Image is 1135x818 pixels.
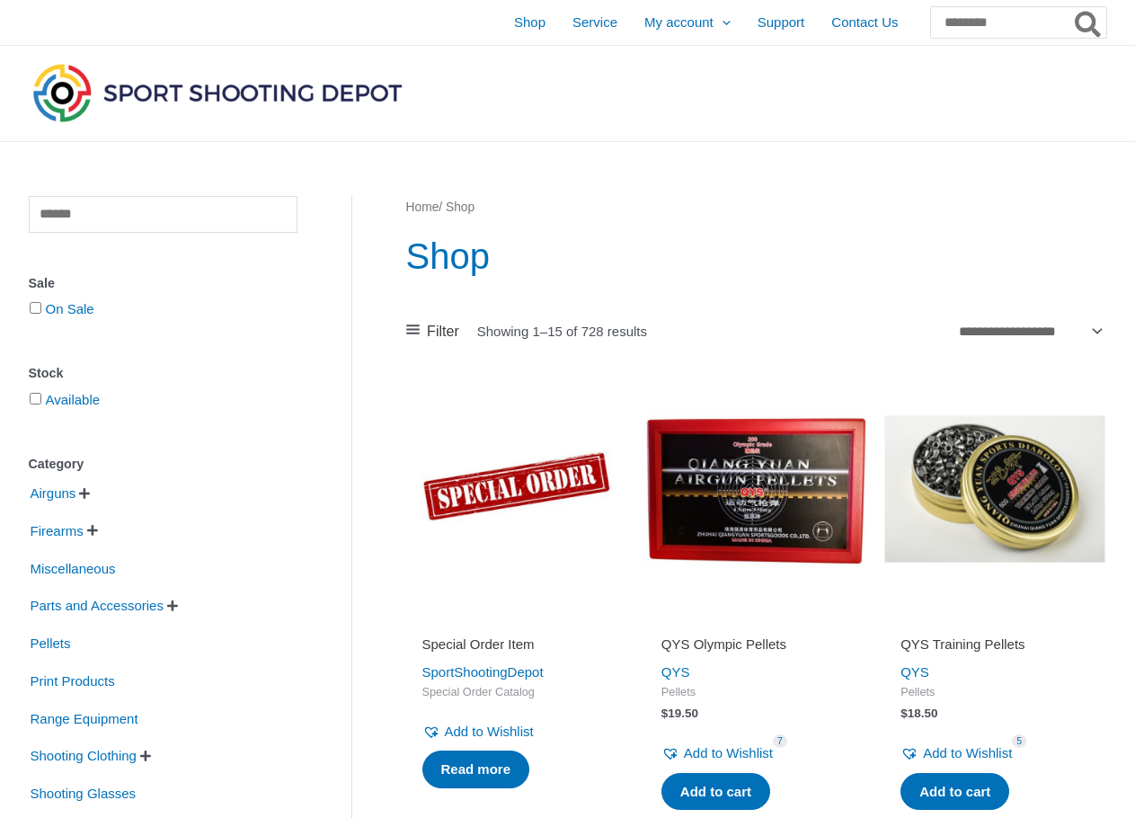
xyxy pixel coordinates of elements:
[87,524,98,537] span: 
[29,478,78,509] span: Airguns
[900,685,1089,700] span: Pellets
[684,745,773,760] span: Add to Wishlist
[661,741,773,766] a: Add to Wishlist
[30,393,41,405] input: Available
[661,707,669,720] span: $
[29,778,138,809] span: Shooting Glasses
[79,487,90,500] span: 
[661,664,690,680] a: QYS
[29,704,140,734] span: Range Equipment
[900,707,937,720] bdi: 18.50
[900,610,1089,632] iframe: Customer reviews powered by Trustpilot
[29,516,85,547] span: Firearms
[406,318,459,345] a: Filter
[29,747,138,762] a: Shooting Clothing
[445,724,534,739] span: Add to Wishlist
[29,597,165,612] a: Parts and Accessories
[29,59,406,126] img: Sport Shooting Depot
[29,485,78,500] a: Airguns
[953,317,1106,344] select: Shop order
[661,685,850,700] span: Pellets
[1012,734,1026,748] span: 5
[167,600,178,612] span: 
[406,231,1106,281] h1: Shop
[645,378,866,600] img: QYS Olympic Pellets
[661,707,698,720] bdi: 19.50
[422,719,534,744] a: Add to Wishlist
[477,325,647,338] p: Showing 1–15 of 728 results
[422,610,611,632] iframe: Customer reviews powered by Trustpilot
[29,635,73,650] a: Pellets
[29,672,117,688] a: Print Products
[29,559,118,574] a: Miscellaneous
[29,451,297,477] div: Category
[900,636,1089,654] h2: QYS Training Pellets
[29,709,140,725] a: Range Equipment
[422,664,544,680] a: SportShootingDepot
[29,741,138,771] span: Shooting Clothing
[884,378,1105,600] img: QYS Training Pellets
[1071,7,1106,38] button: Search
[406,378,627,600] img: Special Order Item
[422,751,530,788] a: Read more about “Special Order Item”
[661,636,850,660] a: QYS Olympic Pellets
[422,636,611,660] a: Special Order Item
[29,666,117,697] span: Print Products
[427,318,459,345] span: Filter
[29,785,138,800] a: Shooting Glasses
[406,196,1106,219] nav: Breadcrumb
[923,745,1012,760] span: Add to Wishlist
[29,628,73,659] span: Pellets
[29,271,297,297] div: Sale
[900,707,908,720] span: $
[661,773,770,811] a: Add to cart: “QYS Olympic Pellets”
[140,750,151,762] span: 
[29,360,297,387] div: Stock
[422,685,611,700] span: Special Order Catalog
[900,773,1009,811] a: Add to cart: “QYS Training Pellets”
[30,302,41,314] input: On Sale
[661,610,850,632] iframe: Customer reviews powered by Trustpilot
[900,741,1012,766] a: Add to Wishlist
[406,200,439,214] a: Home
[900,636,1089,660] a: QYS Training Pellets
[661,636,850,654] h2: QYS Olympic Pellets
[46,392,101,407] a: Available
[773,734,787,748] span: 7
[29,591,165,621] span: Parts and Accessories
[422,636,611,654] h2: Special Order Item
[29,554,118,584] span: Miscellaneous
[29,522,85,538] a: Firearms
[46,301,94,316] a: On Sale
[900,664,929,680] a: QYS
